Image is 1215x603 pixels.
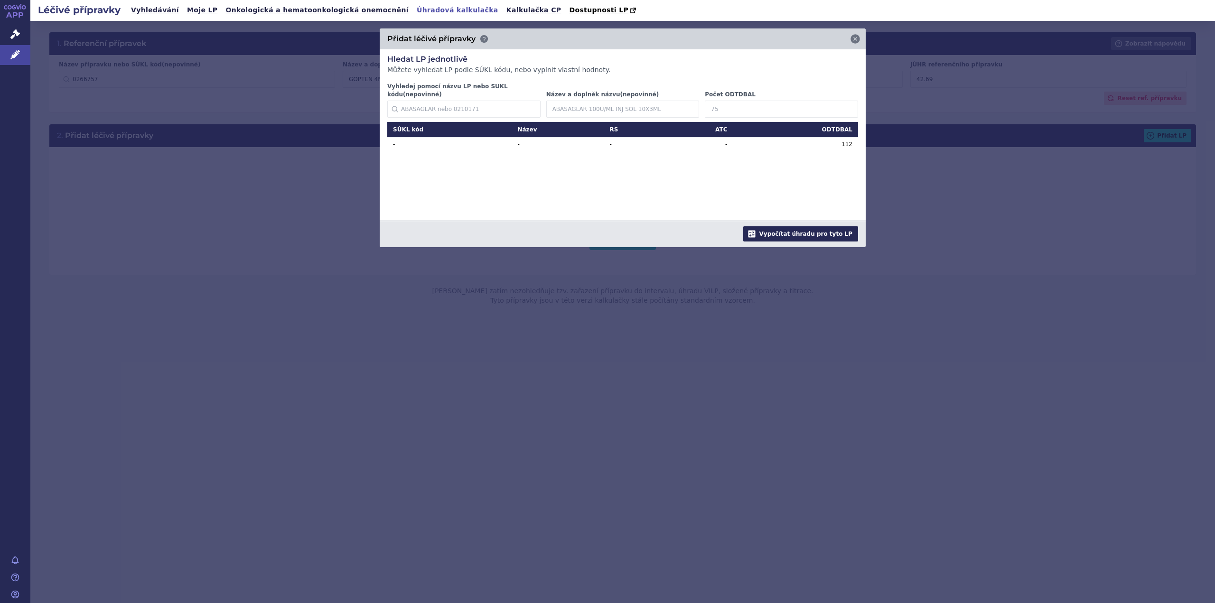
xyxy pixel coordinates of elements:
a: Kalkulačka CP [504,4,564,17]
input: ABASAGLAR nebo 0210171 [387,101,541,118]
a: Onkologická a hematoonkologická onemocnění [223,4,411,17]
td: - [512,138,604,151]
td: - [663,138,733,151]
td: - [604,138,663,151]
input: ABASAGLAR 100U/ML INJ SOL 10X3ML [546,101,700,118]
td: - [387,138,512,151]
h3: Přidat léčivé přípravky [387,34,476,44]
label: Název a doplněk názvu [546,91,700,99]
label: Vyhledej pomocí názvu LP nebo SUKL kódu [387,83,541,99]
th: RS [604,122,663,138]
h3: Hledat LP jednotlivě [387,54,858,65]
span: Dostupnosti LP [569,6,628,14]
a: Dostupnosti LP [566,4,641,17]
span: (nepovinné) [403,91,442,98]
a: Moje LP [184,4,220,17]
a: Úhradová kalkulačka [414,4,501,17]
th: SÚKL kód [387,122,512,138]
label: Počet ODTDBAL [705,91,858,99]
p: Můžete vyhledat LP podle SÚKL kódu, nebo vyplnit vlastní hodnoty. [387,65,858,75]
td: 112 [733,138,858,151]
button: Vypočítat úhradu pro tyto LP [743,226,858,241]
th: ATC [663,122,733,138]
a: Vyhledávání [128,4,182,17]
h2: Léčivé přípravky [30,3,128,17]
th: ODTDBAL [733,122,858,138]
input: 75 [705,101,858,118]
th: Název [512,122,604,138]
span: (nepovinné) [620,91,659,98]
